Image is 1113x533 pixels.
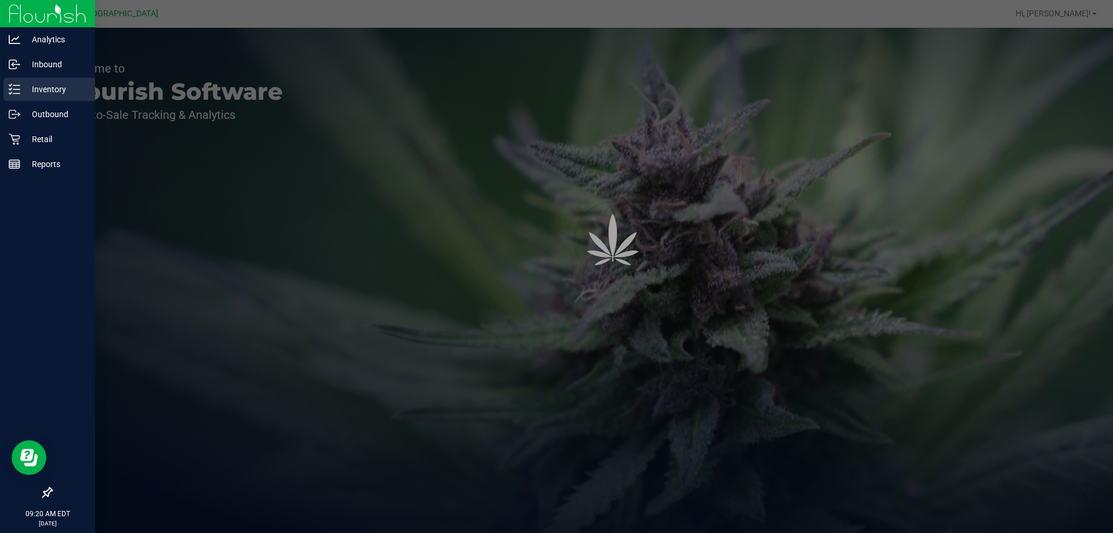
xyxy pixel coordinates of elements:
[12,440,46,475] iframe: Resource center
[20,57,90,71] p: Inbound
[20,157,90,171] p: Reports
[9,59,20,70] inline-svg: Inbound
[5,509,90,519] p: 09:20 AM EDT
[20,132,90,146] p: Retail
[9,84,20,95] inline-svg: Inventory
[9,133,20,145] inline-svg: Retail
[9,158,20,170] inline-svg: Reports
[5,519,90,528] p: [DATE]
[20,82,90,96] p: Inventory
[9,108,20,120] inline-svg: Outbound
[20,32,90,46] p: Analytics
[20,107,90,121] p: Outbound
[9,34,20,45] inline-svg: Analytics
